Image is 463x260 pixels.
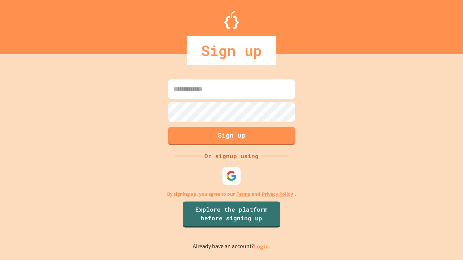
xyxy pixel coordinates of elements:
[168,127,295,145] button: Sign up
[193,242,271,251] p: Already have an account?
[224,11,239,29] img: Logo.svg
[226,170,237,181] img: google-icon.svg
[254,243,271,250] a: Log in.
[262,190,293,198] a: Privacy Policy
[237,190,250,198] a: Terms
[167,190,296,198] p: By signing up, you agree to our and .
[187,36,276,65] div: Sign up
[183,201,280,227] a: Explore the platform before signing up
[203,152,260,160] div: Or signup using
